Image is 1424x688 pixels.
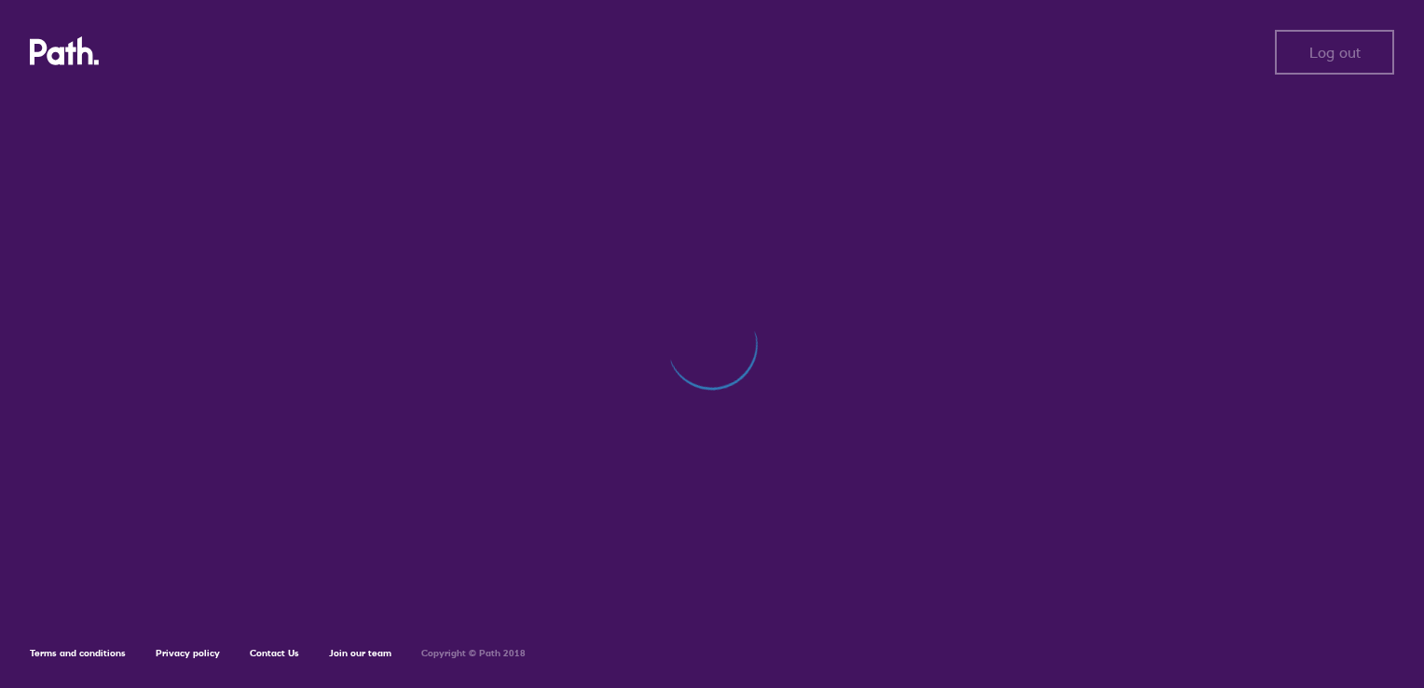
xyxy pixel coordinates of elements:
a: Terms and conditions [30,647,126,659]
button: Log out [1275,30,1394,75]
a: Join our team [329,647,391,659]
h6: Copyright © Path 2018 [421,648,526,659]
a: Contact Us [250,647,299,659]
a: Privacy policy [156,647,220,659]
span: Log out [1309,44,1361,61]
